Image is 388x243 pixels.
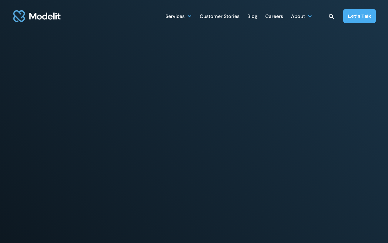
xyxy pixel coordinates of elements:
div: Careers [265,11,283,23]
div: About [291,11,305,23]
a: Careers [265,10,283,22]
img: modelit logo [12,7,62,26]
div: Blog [247,11,257,23]
a: Let’s Talk [343,9,376,23]
a: Customer Stories [200,10,239,22]
div: Services [166,11,185,23]
a: Blog [247,10,257,22]
div: Customer Stories [200,11,239,23]
div: Let’s Talk [348,13,371,19]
